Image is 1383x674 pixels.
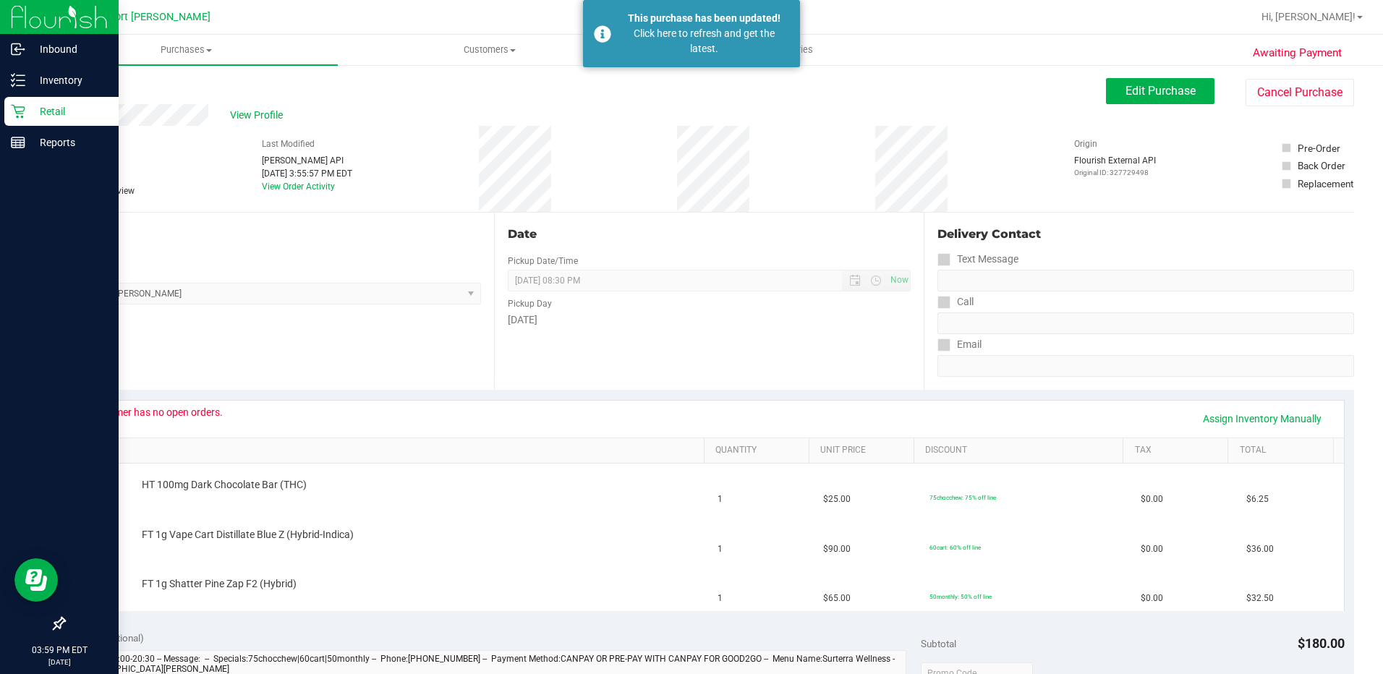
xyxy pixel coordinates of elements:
[1298,141,1340,155] div: Pre-Order
[339,43,640,56] span: Customers
[11,42,25,56] inline-svg: Inbound
[929,494,996,501] span: 75chocchew: 75% off line
[718,542,723,556] span: 1
[1240,445,1327,456] a: Total
[1246,492,1269,506] span: $6.25
[715,445,803,456] a: Quantity
[1246,542,1274,556] span: $36.00
[25,134,112,151] p: Reports
[823,592,851,605] span: $65.00
[262,182,335,192] a: View Order Activity
[7,644,112,657] p: 03:59 PM EDT
[230,108,288,123] span: View Profile
[14,558,58,602] iframe: Resource center
[262,137,315,150] label: Last Modified
[1106,78,1214,104] button: Edit Purchase
[262,154,352,167] div: [PERSON_NAME] API
[508,226,911,243] div: Date
[1193,406,1331,431] a: Assign Inventory Manually
[937,312,1354,334] input: Format: (999) 999-9999
[142,478,307,492] span: HT 100mg Dark Chocolate Bar (THC)
[508,255,578,268] label: Pickup Date/Time
[1298,636,1345,651] span: $180.00
[88,406,223,418] div: Customer has no open orders.
[35,35,338,65] a: Purchases
[7,657,112,667] p: [DATE]
[929,593,992,600] span: 50monthly: 50% off line
[1141,542,1163,556] span: $0.00
[35,43,338,56] span: Purchases
[1074,137,1097,150] label: Origin
[718,592,723,605] span: 1
[85,445,698,456] a: SKU
[1141,592,1163,605] span: $0.00
[1253,45,1342,61] span: Awaiting Payment
[1141,492,1163,506] span: $0.00
[11,135,25,150] inline-svg: Reports
[937,270,1354,291] input: Format: (999) 999-9999
[718,492,723,506] span: 1
[25,72,112,89] p: Inventory
[820,445,908,456] a: Unit Price
[937,291,974,312] label: Call
[1125,84,1196,98] span: Edit Purchase
[338,35,641,65] a: Customers
[142,528,354,542] span: FT 1g Vape Cart Distillate Blue Z (Hybrid-Indica)
[25,103,112,120] p: Retail
[1074,167,1156,178] p: Original ID: 327729498
[823,542,851,556] span: $90.00
[1261,11,1356,22] span: Hi, [PERSON_NAME]!
[1298,176,1353,191] div: Replacement
[823,492,851,506] span: $25.00
[262,167,352,180] div: [DATE] 3:55:57 PM EDT
[11,104,25,119] inline-svg: Retail
[142,577,297,591] span: FT 1g Shatter Pine Zap F2 (Hybrid)
[64,226,481,243] div: Location
[11,73,25,88] inline-svg: Inventory
[1246,592,1274,605] span: $32.50
[1298,158,1345,173] div: Back Order
[619,26,789,56] div: Click here to refresh and get the latest.
[929,544,981,551] span: 60cart: 60% off line
[925,445,1118,456] a: Discount
[1246,79,1354,106] button: Cancel Purchase
[25,40,112,58] p: Inbound
[508,297,552,310] label: Pickup Day
[937,334,982,355] label: Email
[921,638,956,649] span: Subtotal
[508,312,911,328] div: [DATE]
[937,226,1354,243] div: Delivery Contact
[619,11,789,26] div: This purchase has been updated!
[85,11,210,23] span: New Port [PERSON_NAME]
[1074,154,1156,178] div: Flourish External API
[1135,445,1222,456] a: Tax
[937,249,1018,270] label: Text Message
